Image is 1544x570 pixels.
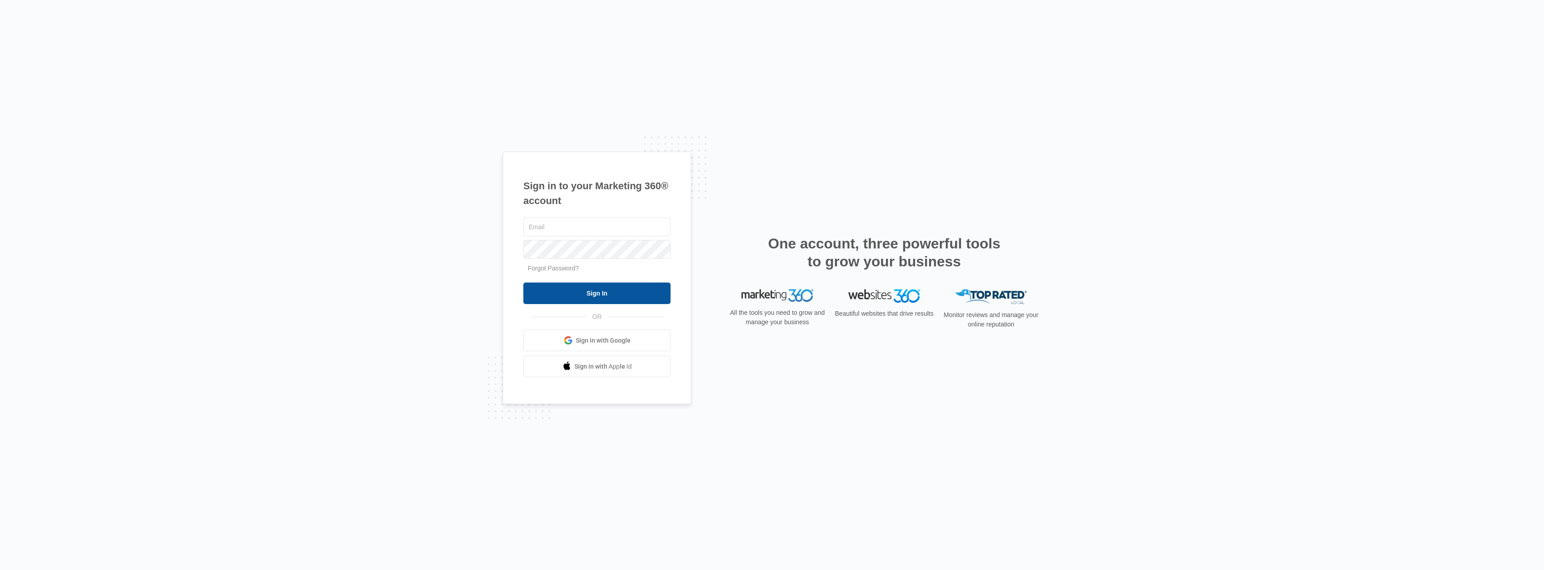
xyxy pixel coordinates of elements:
[955,289,1027,304] img: Top Rated Local
[523,356,671,377] a: Sign in with Apple Id
[523,218,671,236] input: Email
[523,330,671,351] a: Sign in with Google
[575,362,632,371] span: Sign in with Apple Id
[586,312,608,322] span: OR
[741,289,813,302] img: Marketing 360
[941,310,1041,329] p: Monitor reviews and manage your online reputation
[848,289,920,302] img: Websites 360
[576,336,631,345] span: Sign in with Google
[528,265,579,272] a: Forgot Password?
[765,235,1003,270] h2: One account, three powerful tools to grow your business
[834,309,934,318] p: Beautiful websites that drive results
[523,283,671,304] input: Sign In
[727,308,828,327] p: All the tools you need to grow and manage your business
[523,178,671,208] h1: Sign in to your Marketing 360® account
